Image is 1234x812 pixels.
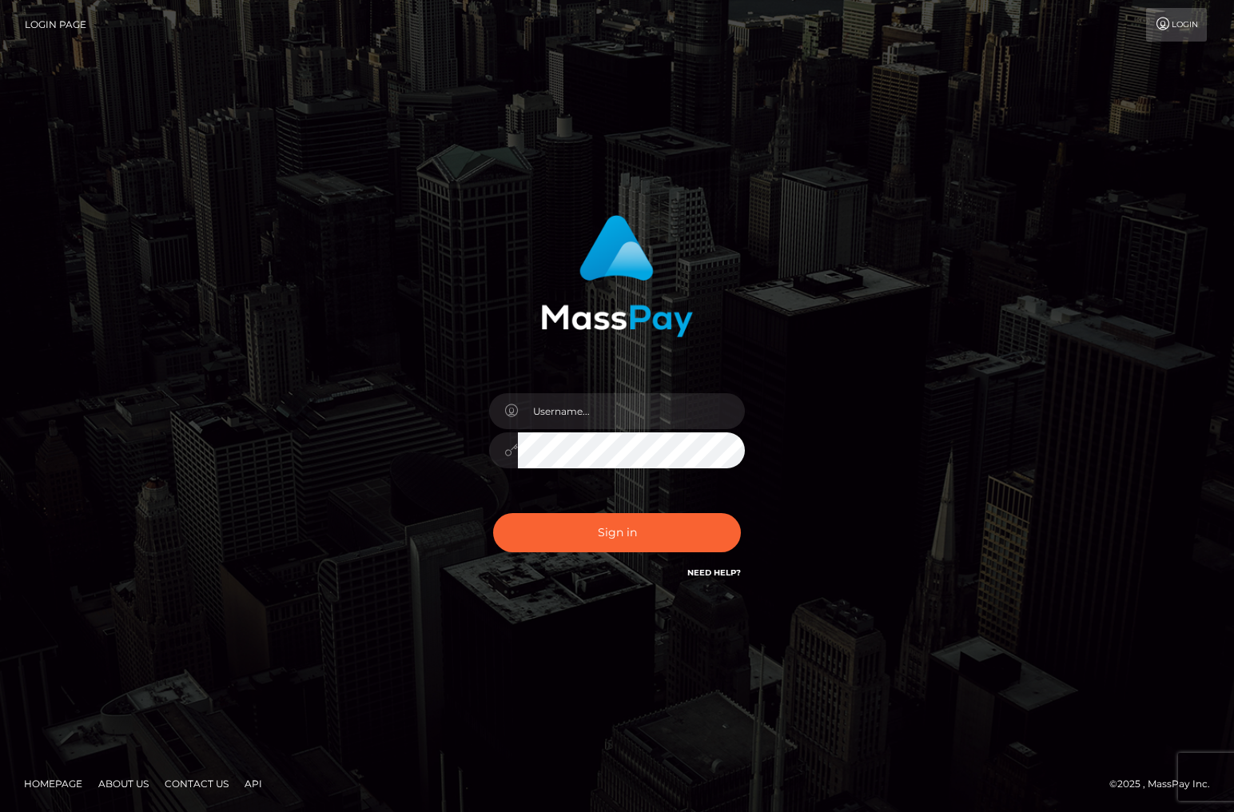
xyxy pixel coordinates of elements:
[158,771,235,796] a: Contact Us
[18,771,89,796] a: Homepage
[238,771,269,796] a: API
[1146,8,1207,42] a: Login
[1109,775,1222,793] div: © 2025 , MassPay Inc.
[25,8,86,42] a: Login Page
[541,215,693,337] img: MassPay Login
[493,513,741,552] button: Sign in
[92,771,155,796] a: About Us
[687,567,741,578] a: Need Help?
[518,393,745,429] input: Username...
